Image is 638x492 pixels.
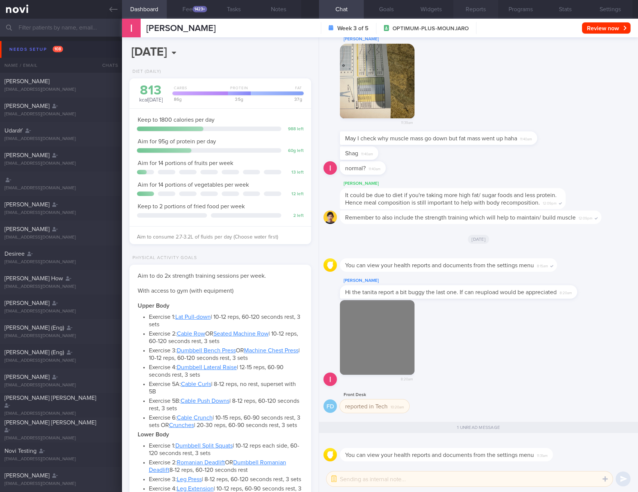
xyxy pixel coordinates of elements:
[4,457,118,462] div: [EMAIL_ADDRESS][DOMAIN_NAME]
[345,289,557,295] span: Hi the tanita report a bit buggy the last one. If can reupload would be appreciated
[4,78,50,84] span: [PERSON_NAME]
[177,331,205,337] a: Cable Row
[138,117,215,123] span: Keep to 1800 calories per day
[137,84,165,104] div: kcal [DATE]
[4,358,118,364] div: [EMAIL_ADDRESS][DOMAIN_NAME]
[177,476,202,482] a: Leg Press
[4,275,63,281] span: [PERSON_NAME] How
[4,333,118,339] div: [EMAIL_ADDRESS][DOMAIN_NAME]
[4,383,118,388] div: [EMAIL_ADDRESS][DOMAIN_NAME]
[393,25,469,32] span: OPTIMUM-PLUS-MOUNJARO
[4,136,118,142] div: [EMAIL_ADDRESS][DOMAIN_NAME]
[149,457,303,474] li: Exercise 2: OR 8-12 reps, 60-120 seconds rest
[181,398,229,404] a: Cable Push Downs
[149,311,303,328] li: Exercise 1: | 10-12 reps, 60-120 seconds rest, 3 sets
[4,448,37,454] span: Novi Testing
[391,403,404,410] span: 10:20am
[4,186,118,191] div: [EMAIL_ADDRESS][DOMAIN_NAME]
[4,436,118,441] div: [EMAIL_ADDRESS][DOMAIN_NAME]
[537,451,548,458] span: 11:31am
[149,474,303,483] li: Exercise 3: | 8-12 reps, 60-120 seconds rest, 3 sets
[582,22,631,34] button: Review now
[345,262,534,268] span: You can view your health reports and documents from the settings menu
[4,300,50,306] span: [PERSON_NAME]
[285,191,304,197] div: 12 left
[537,262,548,269] span: 8:15am
[169,422,194,428] a: Crunches
[175,314,211,320] a: Lat Pull-down
[138,182,249,188] span: Aim for 14 portions of vegetables per week
[285,170,304,175] div: 13 left
[149,379,303,395] li: Exercise 5A: | 8-12 reps, no rest, superset with 5B
[244,348,298,354] a: Machine Chest Press
[285,127,304,132] div: 988 left
[345,404,388,410] span: reported in Tech
[4,152,50,158] span: [PERSON_NAME]
[323,399,337,413] div: FD
[149,412,303,429] li: Exercise 6: | 10-15 reps, 60-90 seconds rest, 3 sets OR | 20-30 reps, 60-90 seconds rest, 3 sets
[146,24,216,33] span: [PERSON_NAME]
[138,288,234,294] span: With access to gym (with equipment)
[138,273,266,279] span: Aim to do 2x strength training sessions per week.
[149,395,303,412] li: Exercise 5B: | 8-12 reps, 60-120 seconds rest, 3 sets
[4,161,118,166] div: [EMAIL_ADDRESS][DOMAIN_NAME]
[401,118,413,125] span: 11:39am
[4,112,118,117] div: [EMAIL_ADDRESS][DOMAIN_NAME]
[193,6,207,12] div: 1423+
[4,374,50,380] span: [PERSON_NAME]
[401,375,413,382] span: 8:20am
[4,473,50,479] span: [PERSON_NAME]
[560,289,572,296] span: 8:20am
[137,84,165,97] div: 813
[337,25,369,32] strong: Week 3 of 5
[345,192,557,198] span: It could be due to diet if you're taking more high fat/ sugar foods and less protein.
[345,215,576,221] span: Remember to also include the strength training which will help to maintain/ build muscle
[149,345,303,362] li: Exercise 3: OR | 10-12 reps, 60-120 seconds rest, 3 sets
[53,46,63,52] span: 108
[149,328,303,345] li: Exercise 2: OR | 10-12 reps, 60-120 seconds rest, 3 sets
[520,135,532,142] span: 11:40am
[129,255,197,261] div: Physical Activity Goals
[340,35,437,44] div: [PERSON_NAME]
[177,364,237,370] a: Dumbbell Lateral Raise
[4,325,64,331] span: [PERSON_NAME] (Eng)
[361,150,373,157] span: 11:40am
[4,202,50,208] span: [PERSON_NAME]
[175,443,233,449] a: Dumbbell Split Squats
[579,214,592,221] span: 12:09pm
[177,348,236,354] a: Dumbbell Bench Press
[4,411,118,417] div: [EMAIL_ADDRESS][DOMAIN_NAME]
[4,284,118,290] div: [EMAIL_ADDRESS][DOMAIN_NAME]
[149,362,303,379] li: Exercise 4: | 12-15 reps, 60-90 seconds rest, 3 sets
[4,259,118,265] div: [EMAIL_ADDRESS][DOMAIN_NAME]
[138,160,233,166] span: Aim for 14 portions of fruits per week
[7,44,65,55] div: Needs setup
[137,234,278,240] span: Aim to consume 2.7-3.2L of fluids per day (Choose water first)
[129,69,161,75] div: Diet (Daily)
[226,86,251,95] div: Protein
[345,165,366,171] span: normal?
[4,210,118,216] div: [EMAIL_ADDRESS][DOMAIN_NAME]
[4,87,118,93] div: [EMAIL_ADDRESS][DOMAIN_NAME]
[248,86,304,95] div: Fat
[138,432,169,437] strong: Lower Body
[226,97,251,102] div: 35 g
[4,420,96,426] span: [PERSON_NAME] [PERSON_NAME]
[4,395,96,401] span: [PERSON_NAME] [PERSON_NAME]
[4,235,118,240] div: [EMAIL_ADDRESS][DOMAIN_NAME]
[345,452,534,458] span: You can view your health reports and documents from the settings menu
[177,486,214,492] a: Leg Extension
[340,179,588,188] div: [PERSON_NAME]
[213,331,269,337] a: Seated Machine Row
[4,226,50,232] span: [PERSON_NAME]
[248,97,304,102] div: 37 g
[285,148,304,154] div: 60 g left
[345,200,540,206] span: Hence meal composition is still important to help with body recomposition.
[138,303,169,309] strong: Upper Body
[4,309,118,314] div: [EMAIL_ADDRESS][DOMAIN_NAME]
[4,128,23,134] span: UdaraY
[149,440,303,457] li: Exercise 1: | 10-12 reps each side, 60-120 seconds rest, 3 sets
[177,460,225,465] a: Romanian Deadlift
[4,251,25,257] span: Desiree
[340,276,600,285] div: [PERSON_NAME]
